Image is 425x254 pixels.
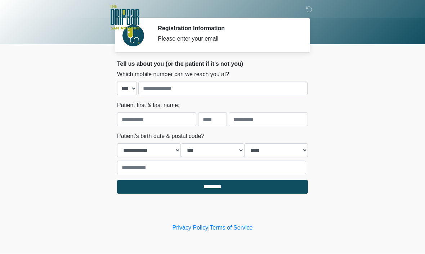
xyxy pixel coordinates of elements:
label: Which mobile number can we reach you at? [117,70,229,79]
label: Patient's birth date & postal code? [117,132,204,141]
a: Terms of Service [210,225,252,231]
div: Please enter your email [158,35,297,43]
a: Privacy Policy [173,225,209,231]
label: Patient first & last name: [117,101,179,110]
h2: Tell us about you (or the patient if it's not you) [117,61,308,68]
img: The DRIPBaR - San Antonio Fossil Creek Logo [110,5,139,31]
a: | [208,225,210,231]
img: Agent Avatar [122,25,144,47]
